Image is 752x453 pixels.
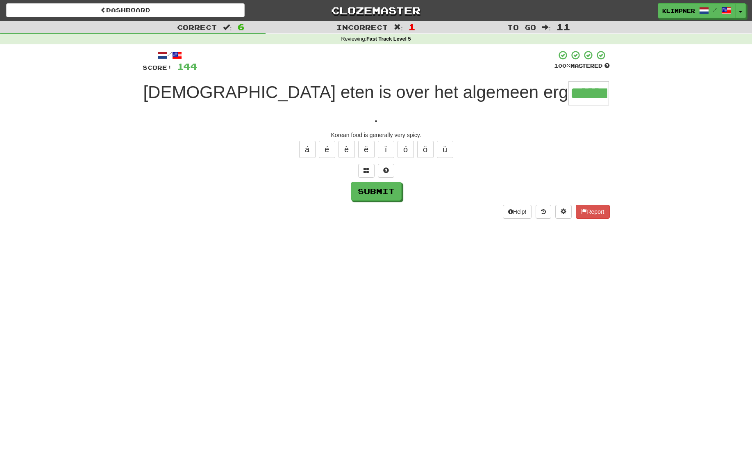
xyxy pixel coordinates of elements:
[143,50,197,60] div: /
[374,107,379,126] span: .
[177,61,197,71] span: 144
[358,164,375,178] button: Switch sentence to multiple choice alt+p
[713,7,717,12] span: /
[339,141,355,158] button: è
[6,3,245,17] a: Dashboard
[238,22,245,32] span: 6
[398,141,414,158] button: ó
[143,82,568,102] span: [DEMOGRAPHIC_DATA] eten is over het algemeen erg
[503,205,532,219] button: Help!
[554,62,570,69] span: 100 %
[223,24,232,31] span: :
[554,62,610,70] div: Mastered
[358,141,375,158] button: ë
[378,141,394,158] button: ï
[378,164,394,178] button: Single letter hint - you only get 1 per sentence and score half the points! alt+h
[542,24,551,31] span: :
[576,205,609,219] button: Report
[437,141,453,158] button: ü
[299,141,316,158] button: á
[319,141,335,158] button: é
[257,3,495,18] a: Clozemaster
[351,182,402,201] button: Submit
[662,7,695,14] span: klimpner
[409,22,416,32] span: 1
[143,131,610,139] div: Korean food is generally very spicy.
[658,3,736,18] a: klimpner /
[394,24,403,31] span: :
[507,23,536,31] span: To go
[536,205,551,219] button: Round history (alt+y)
[336,23,388,31] span: Incorrect
[557,22,570,32] span: 11
[417,141,434,158] button: ö
[366,36,411,42] strong: Fast Track Level 5
[177,23,217,31] span: Correct
[143,64,172,71] span: Score:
